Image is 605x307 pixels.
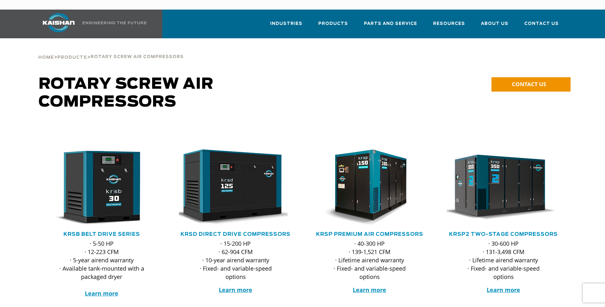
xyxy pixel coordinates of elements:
p: · 40-300 HP · 139-1,521 CFM · Lifetime airend warranty · Fixed- and variable-speed options [326,239,414,281]
a: Learn more [353,286,386,294]
img: Engineering the future [83,21,146,24]
span: CONTACT US [512,80,546,88]
a: KRSB Belt Drive Series [63,232,140,237]
span: Home [38,56,54,60]
a: Kaishan USA [35,10,148,38]
div: krsb30 [45,149,159,226]
a: Products [57,54,87,60]
span: Industries [270,20,302,27]
a: KRSD Direct Drive Compressors [181,232,291,237]
a: Contact Us [524,15,559,37]
a: Learn more [487,286,520,294]
a: KRSP2 Two-Stage Compressors [449,232,558,237]
div: > > [38,38,184,63]
span: Resources [433,20,465,27]
p: · 30-600 HP · 131-3,498 CFM · Lifetime airend warranty · Fixed- and variable-speed options [460,239,548,281]
img: krsp350 [442,149,556,226]
a: About Us [481,15,508,37]
span: Rotary Screw Air Compressors [91,55,184,59]
a: Parts and Service [364,15,417,37]
a: Home [38,54,54,60]
a: Resources [433,15,465,37]
span: About Us [481,20,508,27]
img: krsd125 [174,149,288,226]
a: Learn more [85,289,118,297]
span: Parts and Service [364,20,417,27]
div: krsp350 [447,149,560,226]
a: Industries [270,15,302,37]
div: krsd125 [179,149,292,226]
p: · 15-200 HP · 62-904 CFM · 10-year airend warranty · Fixed- and variable-speed options [192,239,280,281]
a: Products [318,15,348,37]
img: kaishan logo [35,13,83,32]
span: Rotary Screw Air Compressors [39,77,214,110]
span: Contact Us [524,20,559,27]
a: CONTACT US [491,77,571,92]
a: Learn more [219,286,252,294]
span: Products [57,56,87,60]
div: krsp150 [313,149,426,226]
img: krsb30 [40,149,154,226]
img: krsp150 [308,149,422,226]
span: Products [318,20,348,27]
p: · 5-50 HP · 12-223 CFM · 5-year airend warranty · Available tank-mounted with a packaged dryer [58,239,146,297]
a: KRSP Premium Air Compressors [316,232,423,237]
